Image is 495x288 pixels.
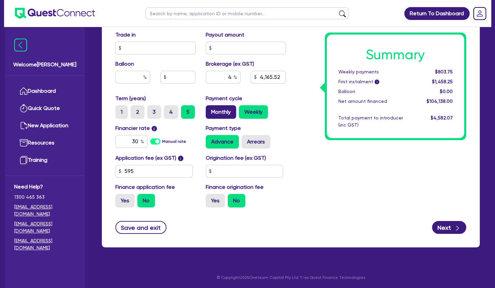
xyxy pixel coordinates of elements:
[14,152,75,169] a: Training
[131,105,144,119] label: 2
[13,61,76,69] span: Welcome [PERSON_NAME]
[115,194,135,207] label: Yes
[440,89,453,94] span: $0.00
[471,5,489,22] a: Dropdown toggle
[375,80,379,85] span: i
[206,94,242,103] label: Payment cycle
[20,104,28,112] img: quick-quote
[162,138,186,145] label: Manual rate
[206,105,236,119] label: Monthly
[115,154,176,162] label: Application fee (ex GST)
[115,31,136,39] label: Trade in
[435,69,453,74] span: $803.75
[152,126,157,131] span: i
[14,183,75,191] span: Need Help?
[239,105,268,119] label: Weekly
[206,194,225,207] label: Yes
[228,194,245,207] label: No
[14,100,75,117] a: Quick Quote
[338,47,453,63] h1: Summary
[145,7,348,19] input: Search by name, application ID or mobile number...
[404,7,470,20] a: Return To Dashboard
[115,105,128,119] label: 1
[333,98,417,105] div: Net amount financed
[137,194,155,207] label: No
[206,135,239,149] label: Advance
[97,274,485,281] p: © Copyright 2025 Oneteam Capital Pty Ltd T/as Quest Finance Technologies
[15,8,95,19] img: quest-connect-logo-blue
[164,105,178,119] label: 4
[333,88,417,95] div: Balloon
[333,114,417,129] div: Total payment to introducer (inc GST)
[206,183,264,191] label: Finance origination fee
[115,124,157,132] label: Financier rate
[14,220,75,235] a: [EMAIL_ADDRESS][DOMAIN_NAME]
[431,115,453,120] span: $4,582.07
[115,94,146,103] label: Term (years)
[20,156,28,164] img: training
[14,134,75,152] a: Resources
[206,154,266,162] label: Origination fee (ex GST)
[242,135,270,149] label: Arrears
[432,221,466,234] button: Next
[333,78,417,85] div: First instalment
[115,183,175,191] label: Finance application fee
[147,105,161,119] label: 3
[20,121,28,130] img: new-application
[206,124,241,132] label: Payment type
[14,194,75,201] span: 1300 465 363
[181,105,195,119] label: 5
[432,79,453,84] span: $1,458.25
[206,60,254,68] label: Brokerage (ex GST)
[115,221,166,234] button: Save and exit
[14,39,27,51] img: icon-menu-close
[427,98,453,104] span: $104,138.00
[115,60,134,68] label: Balloon
[14,83,75,100] a: Dashboard
[333,68,417,75] div: Weekly payments
[14,203,75,218] a: [EMAIL_ADDRESS][DOMAIN_NAME]
[178,156,183,161] span: i
[14,237,75,251] a: [EMAIL_ADDRESS][DOMAIN_NAME]
[14,117,75,134] a: New Application
[206,31,244,39] label: Payout amount
[20,139,28,147] img: resources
